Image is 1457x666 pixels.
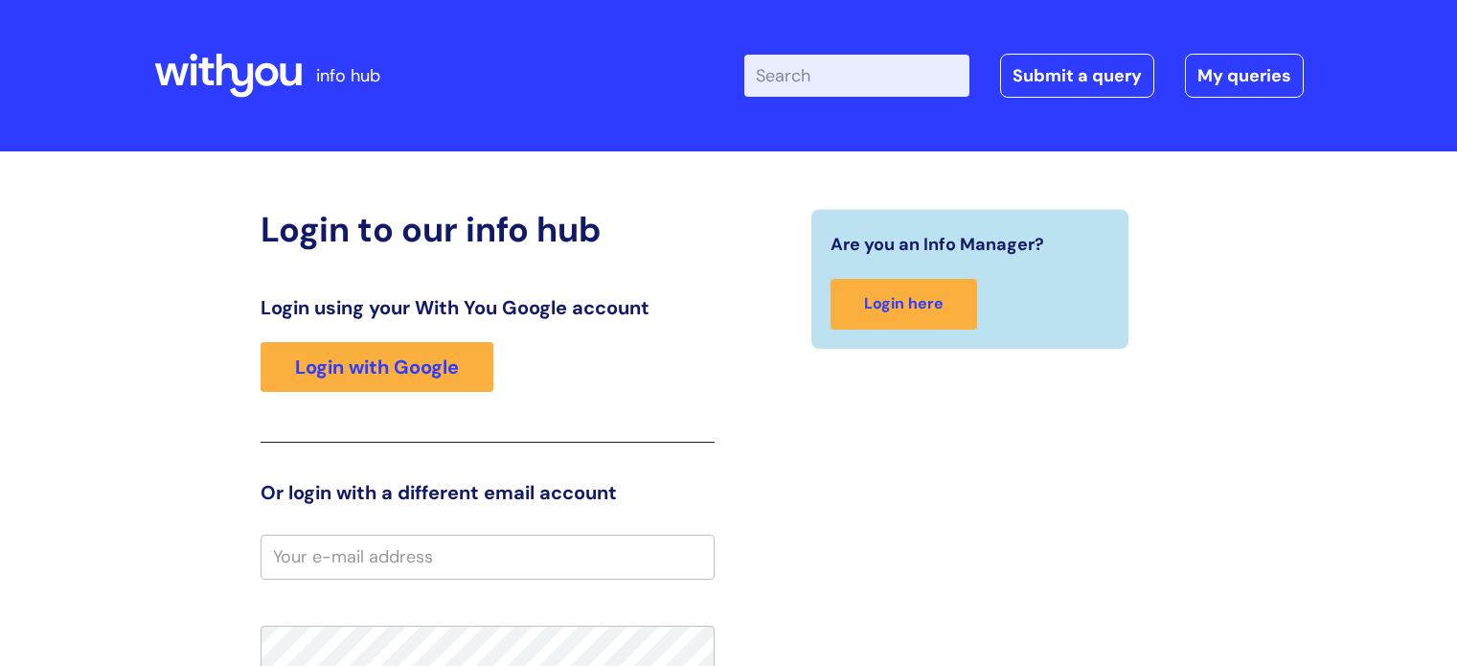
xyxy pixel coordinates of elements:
[316,60,380,91] p: info hub
[261,342,493,392] a: Login with Google
[261,209,715,250] h2: Login to our info hub
[261,535,715,579] input: Your e-mail address
[261,296,715,319] h3: Login using your With You Google account
[1185,54,1304,98] a: My queries
[831,279,977,330] a: Login here
[831,229,1044,260] span: Are you an Info Manager?
[744,55,969,97] input: Search
[1000,54,1154,98] a: Submit a query
[261,481,715,504] h3: Or login with a different email account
